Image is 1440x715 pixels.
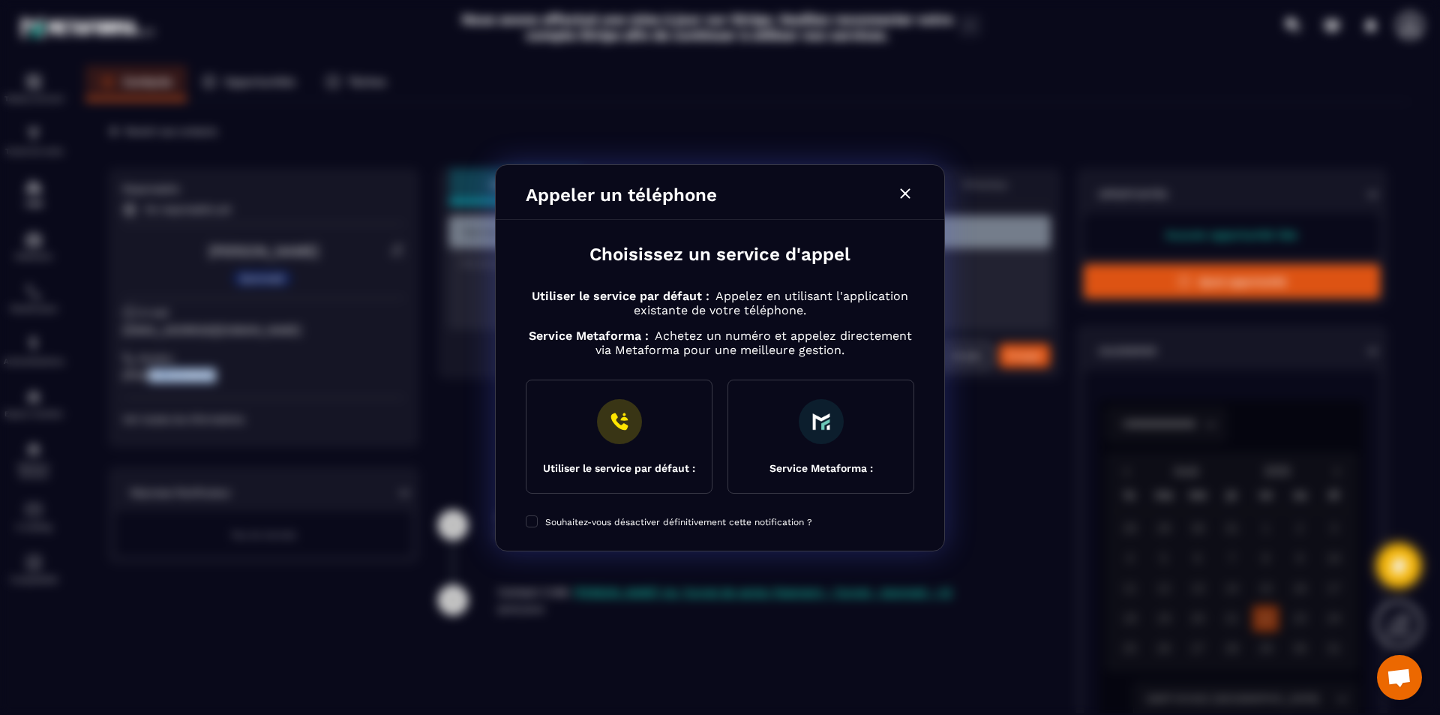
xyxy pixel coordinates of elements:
[526,242,914,266] h2: Choisissez un service d'appel
[597,399,642,444] img: Phone icon
[532,289,709,303] span: Utiliser le service par défaut :
[812,413,830,431] img: Metaforma icon
[529,329,649,343] span: Service Metaforma :
[526,185,717,206] h4: Appeler un téléphone
[769,462,873,474] div: Service Metaforma :
[634,289,908,317] span: Appelez en utilisant l'application existante de votre téléphone.
[595,329,912,357] span: Achetez un numéro et appelez directement via Metaforma pour une meilleure gestion.
[545,517,812,527] span: Souhaitez-vous désactiver définitivement cette notification ?
[1377,655,1422,700] a: Ouvrir le chat
[543,462,695,474] div: Utiliser le service par défaut :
